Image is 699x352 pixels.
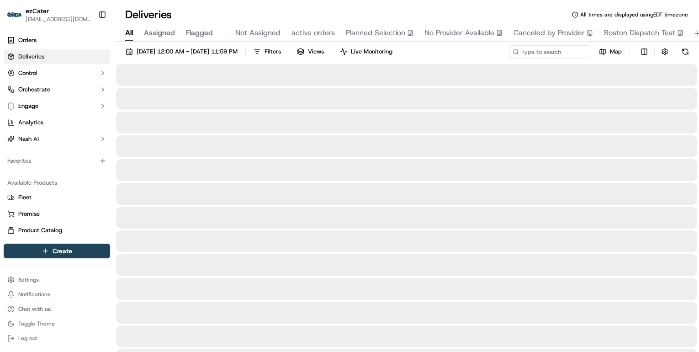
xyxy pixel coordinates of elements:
span: Fleet [18,193,32,202]
img: ezCater [7,12,22,18]
button: ezCaterezCater[EMAIL_ADDRESS][DOMAIN_NAME] [4,4,95,26]
span: Canceled by Provider [514,27,585,38]
button: Engage [4,99,110,113]
button: Filters [249,45,285,58]
span: Assigned [144,27,175,38]
a: Deliveries [4,49,110,64]
span: Views [308,48,324,56]
span: Deliveries [18,53,44,61]
span: Map [610,48,622,56]
span: Settings [18,276,39,283]
button: Fleet [4,190,110,205]
button: Notifications [4,288,110,301]
span: Product Catalog [18,226,62,235]
span: Notifications [18,291,50,298]
button: Settings [4,273,110,286]
a: Analytics [4,115,110,130]
button: Create [4,244,110,258]
a: Promise [7,210,106,218]
span: No Provider Available [424,27,494,38]
button: Refresh [679,45,692,58]
a: Fleet [7,193,106,202]
button: Toggle Theme [4,317,110,330]
h1: Deliveries [125,7,172,22]
span: Engage [18,102,38,110]
span: active orders [291,27,335,38]
span: Orders [18,36,37,44]
span: [DATE] 12:00 AM - [DATE] 11:59 PM [137,48,238,56]
button: Chat with us! [4,303,110,315]
button: Orchestrate [4,82,110,97]
a: Orders [4,33,110,48]
button: Promise [4,207,110,221]
a: Product Catalog [7,226,106,235]
div: Available Products [4,176,110,190]
span: Log out [18,335,37,342]
button: [DATE] 12:00 AM - [DATE] 11:59 PM [122,45,242,58]
span: Analytics [18,118,43,127]
span: Live Monitoring [351,48,392,56]
div: Favorites [4,154,110,168]
span: Planned Selection [346,27,405,38]
span: All [125,27,133,38]
span: Promise [18,210,40,218]
span: Orchestrate [18,85,50,94]
span: Boston Dispatch Test [604,27,675,38]
span: Toggle Theme [18,320,55,327]
input: Type to search [509,45,591,58]
button: Live Monitoring [336,45,397,58]
button: Product Catalog [4,223,110,238]
span: Chat with us! [18,305,52,313]
span: Flagged [186,27,213,38]
button: [EMAIL_ADDRESS][DOMAIN_NAME] [26,16,91,23]
span: All times are displayed using EDT timezone [580,11,688,18]
button: ezCater [26,6,49,16]
span: Not Assigned [235,27,281,38]
button: Log out [4,332,110,345]
span: Nash AI [18,135,39,143]
button: Map [595,45,626,58]
span: Control [18,69,37,77]
span: Filters [265,48,281,56]
button: Views [293,45,328,58]
button: Control [4,66,110,80]
span: Create [53,246,72,256]
button: Nash AI [4,132,110,146]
